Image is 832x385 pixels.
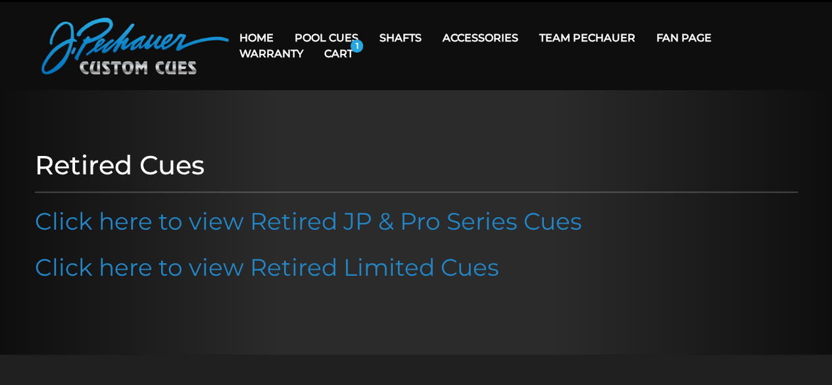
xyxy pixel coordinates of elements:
[229,37,314,70] a: Warranty
[35,253,499,282] a: Click here to view Retired Limited Cues
[369,21,432,55] a: Shafts
[229,21,284,55] a: Home
[35,149,798,181] h1: Retired Cues
[41,18,229,74] img: Pechauer Custom Cues
[529,21,646,55] a: Team Pechauer
[35,207,582,236] a: Click here to view Retired JP & Pro Series Cues
[432,21,529,55] a: Accessories
[314,37,364,70] a: Cart
[284,21,369,55] a: Pool Cues
[646,21,722,55] a: Fan Page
